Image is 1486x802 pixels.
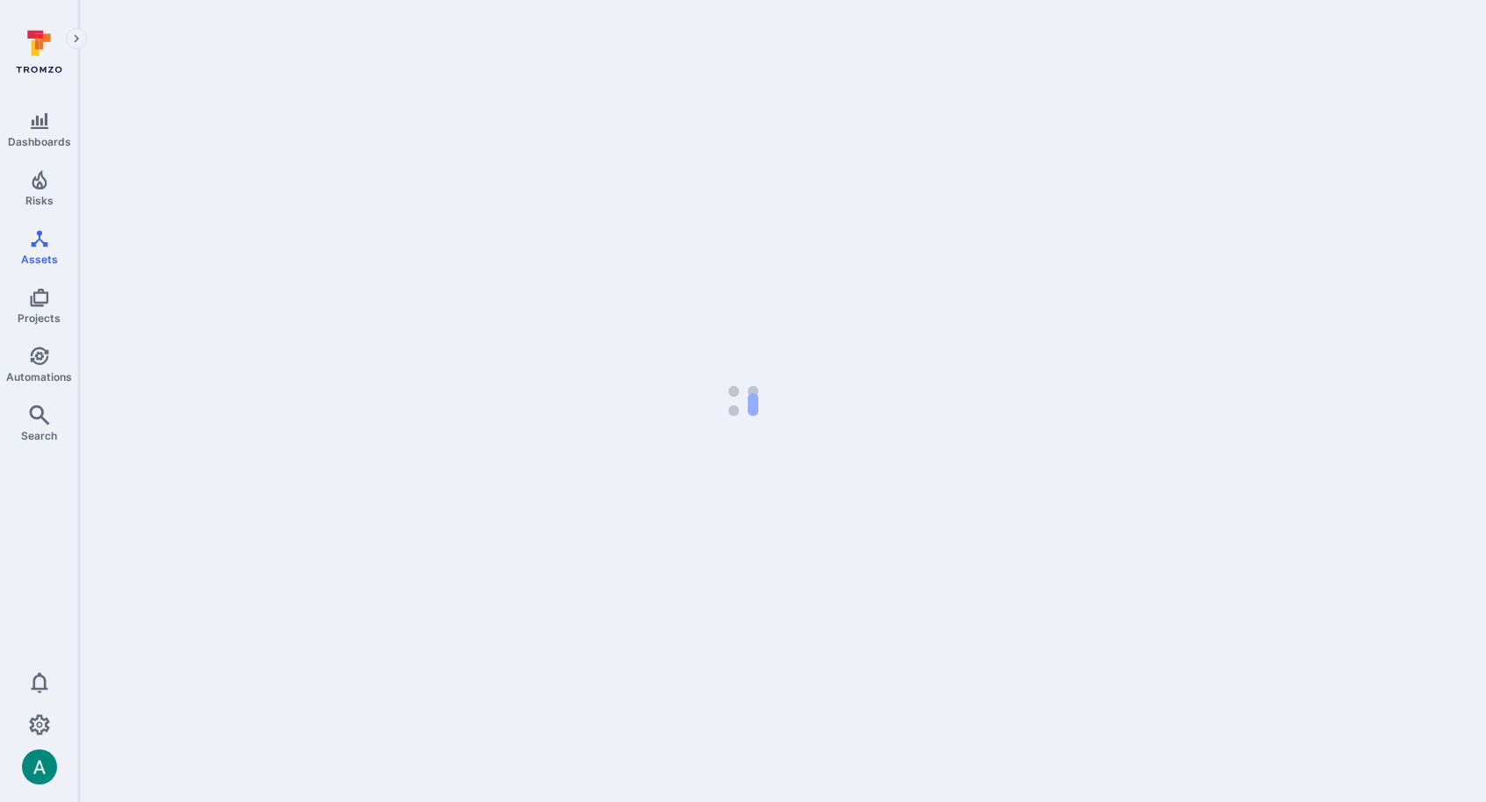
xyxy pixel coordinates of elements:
i: Expand navigation menu [70,32,83,47]
img: ACg8ocLSa5mPYBaXNx3eFu_EmspyJX0laNWN7cXOFirfQ7srZveEpg=s96-c [22,749,57,784]
span: Assets [21,253,58,266]
span: Dashboards [8,135,71,148]
span: Search [21,429,57,442]
span: Projects [18,311,61,325]
span: Risks [25,194,54,207]
div: Arjan Dehar [22,749,57,784]
span: Automations [6,370,72,383]
button: Expand navigation menu [66,28,87,49]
